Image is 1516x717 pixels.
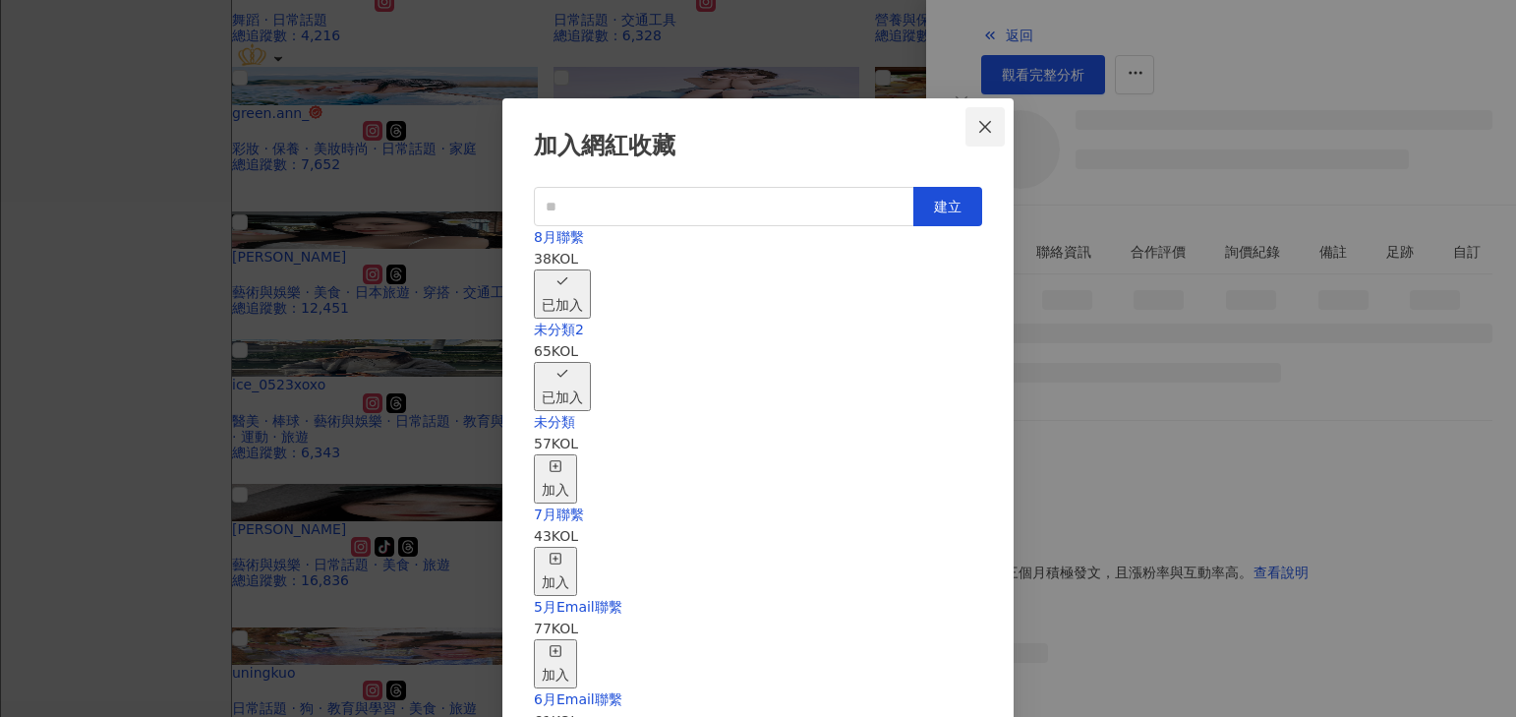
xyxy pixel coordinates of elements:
a: 7月聯繫 [534,507,584,522]
div: 57 KOL [534,433,982,454]
div: 已加入 [542,272,583,316]
button: 已加入 [534,362,591,411]
div: 77 KOL [534,618,982,639]
div: 65 KOL [534,340,982,362]
button: 加入 [534,639,577,688]
div: 加入 [542,550,569,593]
div: 38 KOL [534,248,982,269]
button: Close [965,107,1005,147]
button: 加入 [534,547,577,596]
div: 加入 [542,642,569,686]
div: 加入網紅收藏 [534,130,982,163]
button: 加入 [534,454,577,504]
a: 6月Email聯繫 [534,691,622,707]
span: 建立 [934,199,962,214]
div: 已加入 [542,365,583,408]
a: 5月Email聯繫 [534,599,622,615]
span: close [977,119,993,135]
button: 建立 [913,187,982,226]
a: 8月聯繫 [534,229,584,245]
a: 未分類 [534,414,575,430]
div: 43 KOL [534,525,982,547]
button: 已加入 [534,269,591,319]
div: 加入 [542,457,569,501]
a: 未分類2 [534,322,584,337]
